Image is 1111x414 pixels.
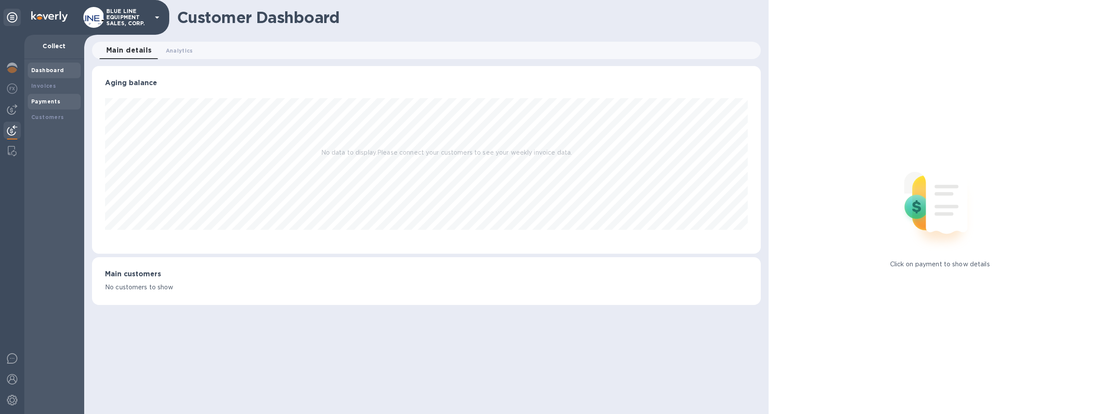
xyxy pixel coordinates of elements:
[106,44,152,56] span: Main details
[166,46,193,55] span: Analytics
[890,260,990,269] p: Click on payment to show details
[3,9,21,26] div: Unpin categories
[31,114,64,120] b: Customers
[177,8,755,26] h1: Customer Dashboard
[7,83,17,94] img: Foreign exchange
[105,270,748,278] h3: Main customers
[31,98,60,105] b: Payments
[31,67,64,73] b: Dashboard
[105,79,748,87] h3: Aging balance
[106,8,150,26] p: BLUE LINE EQUIPMENT SALES, CORP.
[31,83,56,89] b: Invoices
[31,11,68,22] img: Logo
[31,42,77,50] p: Collect
[105,283,748,292] p: No customers to show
